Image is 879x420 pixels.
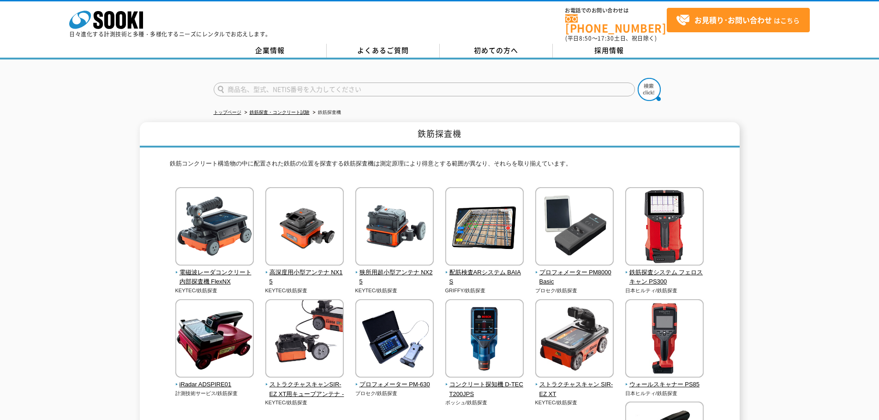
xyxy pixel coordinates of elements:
[625,380,704,390] span: ウォールスキャナー PS85
[265,380,344,399] span: ストラクチャスキャンSIR-EZ XT用キューブアンテナ -
[170,159,710,173] p: 鉄筋コンクリート構造物の中に配置された鉄筋の位置を探査する鉄筋探査機は測定原理により得意とする範囲が異なり、それらを取り揃えています。
[355,299,434,380] img: プロフォメーター PM-630
[355,380,434,390] span: プロフォメーター PM-630
[625,259,704,287] a: 鉄筋探査システム フェロスキャン PS300
[535,371,614,399] a: ストラクチャスキャン SIR-EZ XT
[445,268,524,287] span: 配筋検査ARシステム BAIAS
[553,44,666,58] a: 採用情報
[625,268,704,287] span: 鉄筋探査システム フェロスキャン PS300
[598,34,614,42] span: 17:30
[638,78,661,101] img: btn_search.png
[250,110,310,115] a: 鉄筋探査・コンクリート試験
[667,8,810,32] a: お見積り･お問い合わせはこちら
[535,268,614,287] span: プロフォメーター PM8000Basic
[175,371,254,390] a: iRadar ADSPIRE01
[535,299,614,380] img: ストラクチャスキャン SIR-EZ XT
[445,380,524,399] span: コンクリート探知機 D-TECT200JPS
[175,259,254,287] a: 電磁波レーダコンクリート内部探査機 FlexNX
[175,268,254,287] span: 電磁波レーダコンクリート内部探査機 FlexNX
[445,371,524,399] a: コンクリート探知機 D-TECT200JPS
[625,390,704,397] p: 日本ヒルティ/鉄筋探査
[265,399,344,407] p: KEYTEC/鉄筋探査
[565,14,667,33] a: [PHONE_NUMBER]
[565,8,667,13] span: お電話でのお問い合わせは
[265,299,344,380] img: ストラクチャスキャンSIR-EZ XT用キューブアンテナ -
[625,299,704,380] img: ウォールスキャナー PS85
[565,34,657,42] span: (平日 ～ 土日、祝日除く)
[694,14,772,25] strong: お見積り･お問い合わせ
[535,259,614,287] a: プロフォメーター PM8000Basic
[214,44,327,58] a: 企業情報
[327,44,440,58] a: よくあるご質問
[265,259,344,287] a: 高深度用小型アンテナ NX15
[355,371,434,390] a: プロフォメーター PM-630
[355,287,434,295] p: KEYTEC/鉄筋探査
[474,45,518,55] span: 初めての方へ
[265,371,344,399] a: ストラクチャスキャンSIR-EZ XT用キューブアンテナ -
[311,108,341,118] li: 鉄筋探査機
[265,187,344,268] img: 高深度用小型アンテナ NX15
[175,287,254,295] p: KEYTEC/鉄筋探査
[535,380,614,399] span: ストラクチャスキャン SIR-EZ XT
[175,380,254,390] span: iRadar ADSPIRE01
[265,268,344,287] span: 高深度用小型アンテナ NX15
[676,13,800,27] span: はこちら
[445,259,524,287] a: 配筋検査ARシステム BAIAS
[445,187,524,268] img: 配筋検査ARシステム BAIAS
[440,44,553,58] a: 初めての方へ
[445,287,524,295] p: GRIFFY/鉄筋探査
[535,399,614,407] p: KEYTEC/鉄筋探査
[579,34,592,42] span: 8:50
[214,110,241,115] a: トップページ
[175,187,254,268] img: 電磁波レーダコンクリート内部探査機 FlexNX
[625,287,704,295] p: 日本ヒルティ/鉄筋探査
[69,31,271,37] p: 日々進化する計測技術と多種・多様化するニーズにレンタルでお応えします。
[445,299,524,380] img: コンクリート探知機 D-TECT200JPS
[175,299,254,380] img: iRadar ADSPIRE01
[175,390,254,397] p: 計測技術サービス/鉄筋探査
[625,187,704,268] img: 鉄筋探査システム フェロスキャン PS300
[625,371,704,390] a: ウォールスキャナー PS85
[355,259,434,287] a: 狭所用超小型アンテナ NX25
[355,187,434,268] img: 狭所用超小型アンテナ NX25
[214,83,635,96] input: 商品名、型式、NETIS番号を入力してください
[265,287,344,295] p: KEYTEC/鉄筋探査
[535,287,614,295] p: プロセク/鉄筋探査
[140,122,740,148] h1: 鉄筋探査機
[355,390,434,397] p: プロセク/鉄筋探査
[445,399,524,407] p: ボッシュ/鉄筋探査
[535,187,614,268] img: プロフォメーター PM8000Basic
[355,268,434,287] span: 狭所用超小型アンテナ NX25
